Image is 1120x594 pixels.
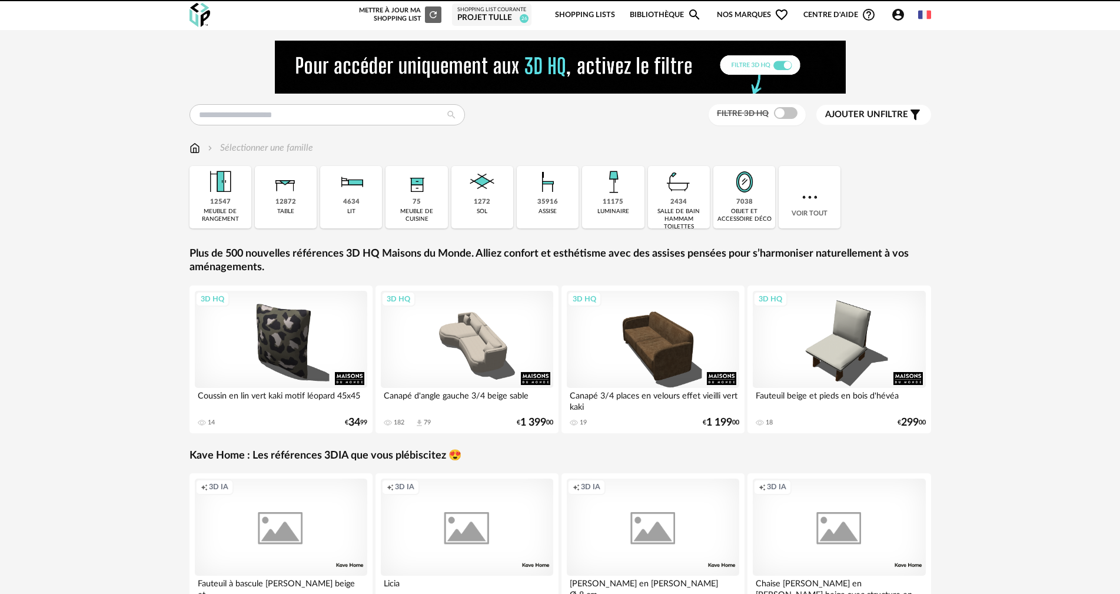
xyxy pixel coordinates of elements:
[195,291,230,307] div: 3D HQ
[520,419,546,427] span: 1 399
[729,166,760,198] img: Miroir.png
[275,41,846,94] img: NEW%20NEW%20HQ%20NEW_V1.gif
[908,108,922,122] span: Filter icon
[275,198,296,207] div: 12872
[457,6,526,24] a: Shopping List courante Projet TULLE 26
[381,291,416,307] div: 3D HQ
[687,8,702,22] span: Magnify icon
[539,208,557,215] div: assise
[717,109,769,118] span: Filtre 3D HQ
[457,6,526,14] div: Shopping List courante
[477,208,487,215] div: sol
[652,208,706,231] div: salle de bain hammam toilettes
[747,286,931,433] a: 3D HQ Fauteuil beige et pieds en bois d'hévéa 18 €29900
[345,419,367,427] div: € 99
[395,482,414,492] span: 3D IA
[561,286,745,433] a: 3D HQ Canapé 3/4 places en velours effet vieilli vert kaki 19 €1 19900
[205,141,215,155] img: svg+xml;base64,PHN2ZyB3aWR0aD0iMTYiIGhlaWdodD0iMTYiIHZpZXdCb3g9IjAgMCAxNiAxNiIgZmlsbD0ibm9uZSIgeG...
[190,247,931,275] a: Plus de 500 nouvelles références 3D HQ Maisons du Monde. Alliez confort et esthétisme avec des as...
[193,208,248,223] div: meuble de rangement
[717,1,789,29] span: Nos marques
[862,8,876,22] span: Help Circle Outline icon
[517,419,553,427] div: € 00
[401,166,433,198] img: Rangement.png
[389,208,444,223] div: meuble de cuisine
[537,198,558,207] div: 35916
[825,110,880,119] span: Ajouter un
[195,388,368,412] div: Coussin en lin vert kaki motif léopard 45x45
[767,482,786,492] span: 3D IA
[270,166,301,198] img: Table.png
[766,419,773,427] div: 18
[753,291,787,307] div: 3D HQ
[457,13,526,24] div: Projet TULLE
[753,388,926,412] div: Fauteuil beige et pieds en bois d'hévéa
[717,208,772,223] div: objet et accessoire déco
[630,1,702,29] a: BibliothèqueMagnify icon
[381,388,554,412] div: Canapé d'angle gauche 3/4 beige sable
[581,482,600,492] span: 3D IA
[779,166,840,228] div: Voir tout
[474,198,490,207] div: 1272
[204,166,236,198] img: Meuble%20de%20rangement.png
[348,419,360,427] span: 34
[277,208,294,215] div: table
[555,1,615,29] a: Shopping Lists
[190,3,210,27] img: OXP
[670,198,687,207] div: 2434
[891,8,910,22] span: Account Circle icon
[597,166,629,198] img: Luminaire.png
[190,141,200,155] img: svg+xml;base64,PHN2ZyB3aWR0aD0iMTYiIGhlaWdodD0iMTciIHZpZXdCb3g9IjAgMCAxNiAxNyIgZmlsbD0ibm9uZSIgeG...
[825,109,908,121] span: filtre
[736,198,753,207] div: 7038
[415,419,424,427] span: Download icon
[759,482,766,492] span: Creation icon
[567,388,740,412] div: Canapé 3/4 places en velours effet vieilli vert kaki
[466,166,498,198] img: Sol.png
[901,419,919,427] span: 299
[413,198,421,207] div: 75
[190,449,461,463] a: Kave Home : Les références 3DIA que vous plébiscitez 😍
[343,198,360,207] div: 4634
[387,482,394,492] span: Creation icon
[775,8,789,22] span: Heart Outline icon
[799,187,820,208] img: more.7b13dc1.svg
[703,419,739,427] div: € 00
[394,419,404,427] div: 182
[424,419,431,427] div: 79
[335,166,367,198] img: Literie.png
[520,14,529,23] span: 26
[663,166,694,198] img: Salle%20de%20bain.png
[803,8,876,22] span: Centre d'aideHelp Circle Outline icon
[603,198,623,207] div: 11175
[190,286,373,433] a: 3D HQ Coussin en lin vert kaki motif léopard 45x45 14 €3499
[209,482,228,492] span: 3D IA
[597,208,629,215] div: luminaire
[532,166,564,198] img: Assise.png
[375,286,559,433] a: 3D HQ Canapé d'angle gauche 3/4 beige sable 182 Download icon 79 €1 39900
[347,208,355,215] div: lit
[357,6,441,23] div: Mettre à jour ma Shopping List
[706,419,732,427] span: 1 199
[210,198,231,207] div: 12547
[898,419,926,427] div: € 00
[918,8,931,21] img: fr
[205,141,313,155] div: Sélectionner une famille
[580,419,587,427] div: 19
[891,8,905,22] span: Account Circle icon
[428,11,438,18] span: Refresh icon
[816,105,931,125] button: Ajouter unfiltre Filter icon
[201,482,208,492] span: Creation icon
[573,482,580,492] span: Creation icon
[567,291,601,307] div: 3D HQ
[208,419,215,427] div: 14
